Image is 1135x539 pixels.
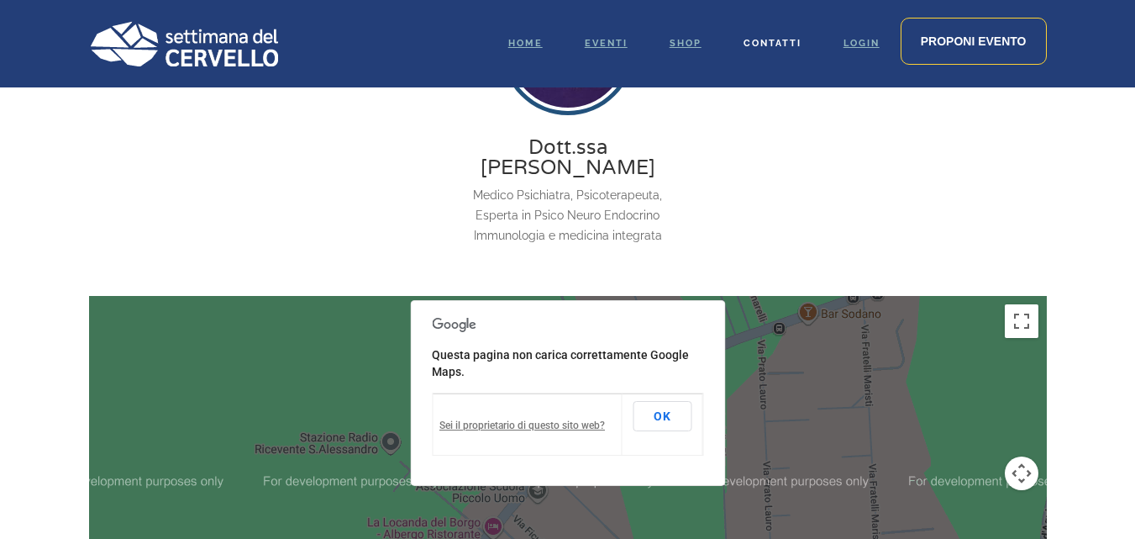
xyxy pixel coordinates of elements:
[89,21,278,66] img: Logo
[843,38,880,49] span: Login
[921,34,1027,48] span: Proponi evento
[1005,457,1038,490] button: Controlli di visualizzazione della mappa
[633,401,691,431] button: OK
[508,38,543,49] span: Home
[458,138,678,178] div: Dott.ssa [PERSON_NAME]
[670,38,701,49] span: Shop
[744,38,801,49] span: Contatti
[585,38,628,49] span: Eventi
[458,185,678,246] div: Medico Psichiatra, Psicoterapeuta, Esperta in Psico Neuro Endocrino Immunologia e medicina integrata
[1005,304,1038,338] button: Attiva/disattiva vista schermo intero
[432,348,689,378] span: Questa pagina non carica correttamente Google Maps.
[901,18,1047,65] a: Proponi evento
[439,420,605,431] a: Sei il proprietario di questo sito web?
